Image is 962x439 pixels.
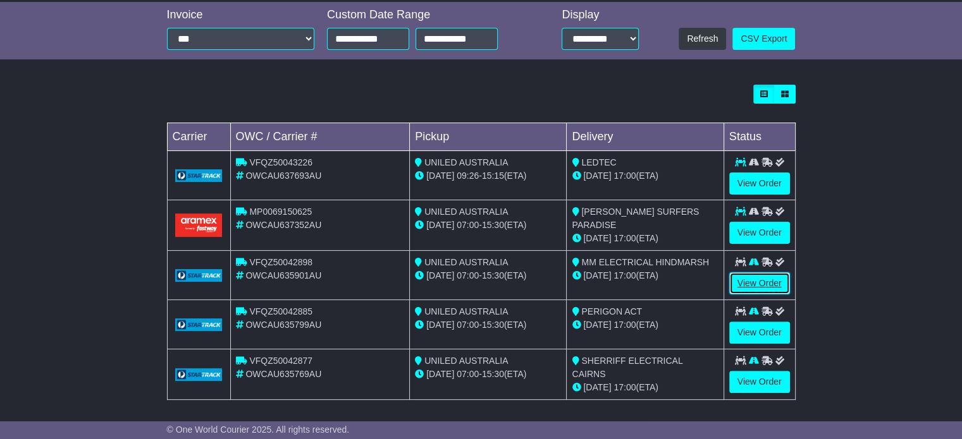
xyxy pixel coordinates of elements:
[426,171,454,181] span: [DATE]
[167,424,350,435] span: © One World Courier 2025. All rights reserved.
[415,368,561,381] div: - (ETA)
[724,123,795,151] td: Status
[245,369,321,379] span: OWCAU635769AU
[572,381,718,394] div: (ETA)
[245,171,321,181] span: OWCAU637693AU
[572,356,682,379] span: SHERRIFF ELECTRICAL CAIRNS
[482,270,504,280] span: 15:30
[482,171,504,181] span: 15:15
[245,270,321,280] span: OWCAU635901AU
[424,257,508,267] span: UNILED AUSTRALIA
[457,171,479,181] span: 09:26
[415,269,561,282] div: - (ETA)
[249,257,312,267] span: VFQZ50042898
[583,320,611,330] span: [DATE]
[415,318,561,332] div: - (ETA)
[583,382,611,392] span: [DATE]
[572,207,699,230] span: [PERSON_NAME] SURFERS PARADISE
[426,320,454,330] span: [DATE]
[572,232,718,245] div: (ETA)
[175,368,223,381] img: GetCarrierServiceLogo
[175,169,223,182] img: GetCarrierServiceLogo
[729,322,790,344] a: View Order
[581,306,642,316] span: PERIGON ACT
[415,169,561,183] div: - (ETA)
[424,157,508,167] span: UNILED AUSTRALIA
[424,306,508,316] span: UNILED AUSTRALIA
[249,207,312,217] span: MP0069150625
[583,270,611,280] span: [DATE]
[424,356,508,366] span: UNILED AUSTRALIA
[732,28,795,50] a: CSV Export
[614,320,636,330] span: 17:00
[457,320,479,330] span: 07:00
[175,213,223,237] img: Aramex.png
[426,220,454,230] span: [DATE]
[482,220,504,230] span: 15:30
[327,8,528,22] div: Custom Date Range
[581,157,616,167] span: LEDTEC
[572,269,718,282] div: (ETA)
[614,270,636,280] span: 17:00
[567,123,724,151] td: Delivery
[167,123,230,151] td: Carrier
[572,318,718,332] div: (ETA)
[729,272,790,294] a: View Order
[729,371,790,393] a: View Order
[614,233,636,243] span: 17:00
[562,8,639,22] div: Display
[230,123,410,151] td: OWC / Carrier #
[583,233,611,243] span: [DATE]
[729,172,790,195] a: View Order
[581,257,709,267] span: MM ELECTRICAL HINDMARSH
[175,269,223,282] img: GetCarrierServiceLogo
[410,123,567,151] td: Pickup
[729,222,790,244] a: View Order
[679,28,726,50] button: Refresh
[167,8,315,22] div: Invoice
[426,369,454,379] span: [DATE]
[482,320,504,330] span: 15:30
[482,369,504,379] span: 15:30
[249,157,312,167] span: VFQZ50043226
[457,220,479,230] span: 07:00
[583,171,611,181] span: [DATE]
[457,270,479,280] span: 07:00
[614,382,636,392] span: 17:00
[175,318,223,331] img: GetCarrierServiceLogo
[415,219,561,232] div: - (ETA)
[249,306,312,316] span: VFQZ50042885
[572,169,718,183] div: (ETA)
[457,369,479,379] span: 07:00
[245,320,321,330] span: OWCAU635799AU
[249,356,312,366] span: VFQZ50042877
[614,171,636,181] span: 17:00
[245,220,321,230] span: OWCAU637352AU
[426,270,454,280] span: [DATE]
[424,207,508,217] span: UNILED AUSTRALIA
